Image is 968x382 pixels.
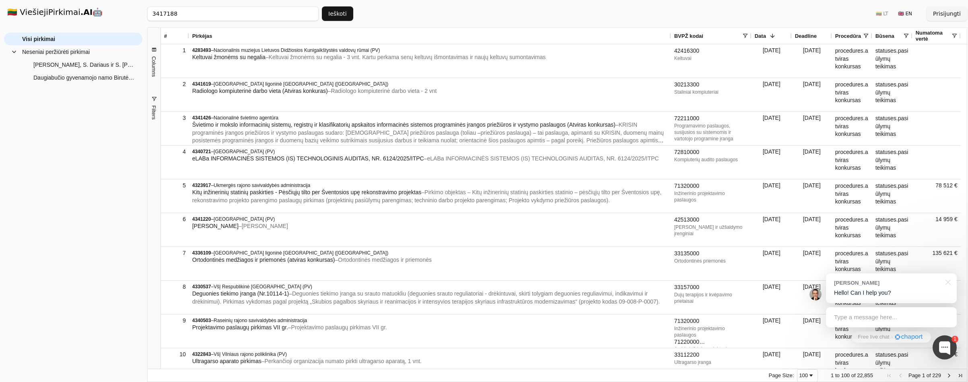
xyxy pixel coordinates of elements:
button: 🇬🇧 EN [893,7,917,20]
div: – [192,182,668,189]
div: statuses.pasiūlymų teikimas [872,112,912,145]
span: Kitų inžinerinių statinių paskirties - Pėsčiųjų tilto per Šventosios upę rekonstravimo projektas [192,189,422,195]
span: BVPŽ kodai [674,33,703,39]
img: Jonas [809,288,822,300]
div: 5 [164,180,186,191]
p: Hello! Can I help you? [834,289,949,297]
button: Ieškoti [322,6,353,21]
div: statuses.pasiūlymų teikimas [872,44,912,78]
div: [DATE] [792,213,832,246]
div: 10 [164,349,186,360]
span: 4341426 [192,115,211,121]
div: statuses.pasiūlymų teikimas [872,78,912,111]
div: [DATE] [792,314,832,348]
div: [DATE] [792,146,832,179]
div: 30213300 [674,81,748,89]
div: Architektūrinio projektavimo paslaugos [674,346,748,352]
div: procedures.atviras konkursas [832,348,872,382]
span: Būsena [875,33,894,39]
div: 72810000 [674,148,748,156]
span: Švietimo ir mokslo informacinių sistemų, registrų ir klasifikatorių apskaitos informacinės sistem... [192,121,616,128]
span: Ortodontinės medžiagos ir priemonės (atviras konkursas) [192,257,335,263]
div: – [192,81,668,87]
span: Projektavimo paslaugų pirkimas VII gr. [192,324,288,331]
span: 4340503 [192,318,211,323]
div: 4 [164,146,186,158]
div: 71320000 [674,182,748,190]
span: Procedūra [835,33,861,39]
span: VšĮ Respublikinė [GEOGRAPHIC_DATA] (PV) [214,284,312,290]
div: [DATE] [752,213,792,246]
a: Free live chat· [852,331,931,343]
input: Greita paieška... [147,6,319,21]
div: statuses.pasiūlymų teikimas [872,179,912,213]
div: 3 [164,112,186,124]
span: Daugiabučio gyvenamojo namo Birutės g. 57, [PERSON_NAME], atnaujinimo (modernizavimo) projektavim... [33,72,134,84]
span: 229 [932,372,941,378]
div: Ultragarso įranga [674,359,748,366]
div: [DATE] [752,78,792,111]
div: statuses.pasiūlymų teikimas [872,213,912,246]
span: Neseniai peržiūrėti pirkimai [22,46,90,58]
div: [DATE] [792,179,832,213]
div: 7 [164,247,186,259]
div: Inžinerinio projektavimo paslaugos [674,190,748,203]
span: Filters [151,105,157,119]
span: [PERSON_NAME] [192,223,239,229]
div: [PERSON_NAME] [834,279,941,287]
div: 71320000 [674,317,748,325]
div: 72211000 [674,115,748,123]
div: Dujų terapijos ir kvėpavimo prietaisai [674,292,748,304]
span: 1 [831,372,834,378]
div: 33112200 [674,351,748,359]
div: – [192,216,668,222]
div: [PERSON_NAME] ir užšaldymo įrenginiai [674,224,748,237]
span: Data [755,33,766,39]
div: Ortodontinės priemonės [674,258,748,264]
div: 100 [799,372,808,378]
div: [DATE] [792,78,832,111]
span: to [835,372,840,378]
div: [DATE] [752,112,792,145]
span: 4340721 [192,149,211,154]
span: – Perkančioji organizacija numato pirkti ultragarso aparatą, 1 vnt. [262,358,422,364]
div: 1 [952,336,958,343]
div: procedures.atviras konkursas [832,247,872,280]
span: – Projektavimo paslaugų pirkimas VII gr. [288,324,387,331]
button: Prisijungti [927,6,967,21]
div: [DATE] [752,44,792,78]
span: eLABa INFORMACINĖS SISTEMOS (IS) TECHNOLOGINIS AUDITAS, NR. 6124/2025/ITPC [192,155,424,162]
div: [DATE] [792,44,832,78]
div: 33135000 [674,250,748,258]
div: [DATE] [792,112,832,145]
span: 4341619 [192,81,211,87]
div: [DATE] [792,281,832,314]
div: statuses.pasiūlymų teikimas [872,247,912,280]
span: – eLABa INFORMACINĖS SISTEMOS (IS) TECHNOLOGINIS AUDITAS, NR. 6124/2025/ITPC [424,155,659,162]
span: 22,855 [857,372,873,378]
span: Deguonies tiekimo įranga (Nr.10114-1) [192,290,289,297]
div: 71220000 [674,338,748,346]
div: – [192,47,668,53]
div: 6 [164,214,186,225]
div: [DATE] [792,247,832,280]
span: Ultragarso aparato pirkimas [192,358,262,364]
span: of [851,372,856,378]
div: procedures.atviras konkursas [832,179,872,213]
div: [DATE] [752,247,792,280]
div: statuses.pasiūlymų teikimas [872,348,912,382]
div: 42416300 [674,47,748,55]
div: [DATE] [752,146,792,179]
div: procedures.atviras konkursas [832,213,872,246]
span: – Pirkimo objektas – Kitų inžinerinių statinių paskirties statinio – pėsčiųjų tilto per Šventosio... [192,189,661,203]
div: 135 621 € [912,247,961,280]
span: Keltuvai žmonėms su negalia [192,54,266,60]
span: 100 [841,372,850,378]
span: [GEOGRAPHIC_DATA] ligoninė [GEOGRAPHIC_DATA] ([GEOGRAPHIC_DATA]) [214,81,388,87]
span: – Radiologo kompiuterinė darbo vieta - 2 vnt [328,88,437,94]
div: – [192,115,668,121]
span: of [927,372,931,378]
div: First Page [886,372,892,379]
span: 4341220 [192,216,211,222]
div: 8 [164,281,186,293]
